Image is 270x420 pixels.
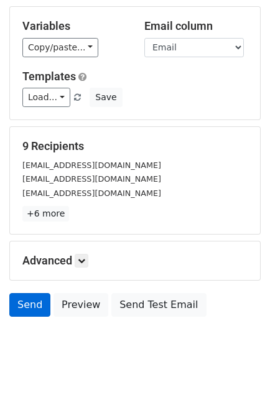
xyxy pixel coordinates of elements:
small: [EMAIL_ADDRESS][DOMAIN_NAME] [22,189,161,198]
h5: 9 Recipients [22,139,248,153]
small: [EMAIL_ADDRESS][DOMAIN_NAME] [22,174,161,184]
a: Send [9,293,50,317]
iframe: Chat Widget [208,360,270,420]
a: Copy/paste... [22,38,98,57]
a: Templates [22,70,76,83]
h5: Variables [22,19,126,33]
a: Preview [54,293,108,317]
h5: Advanced [22,254,248,268]
button: Save [90,88,122,107]
a: Load... [22,88,70,107]
a: Send Test Email [111,293,206,317]
a: +6 more [22,206,69,222]
h5: Email column [144,19,248,33]
small: [EMAIL_ADDRESS][DOMAIN_NAME] [22,161,161,170]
